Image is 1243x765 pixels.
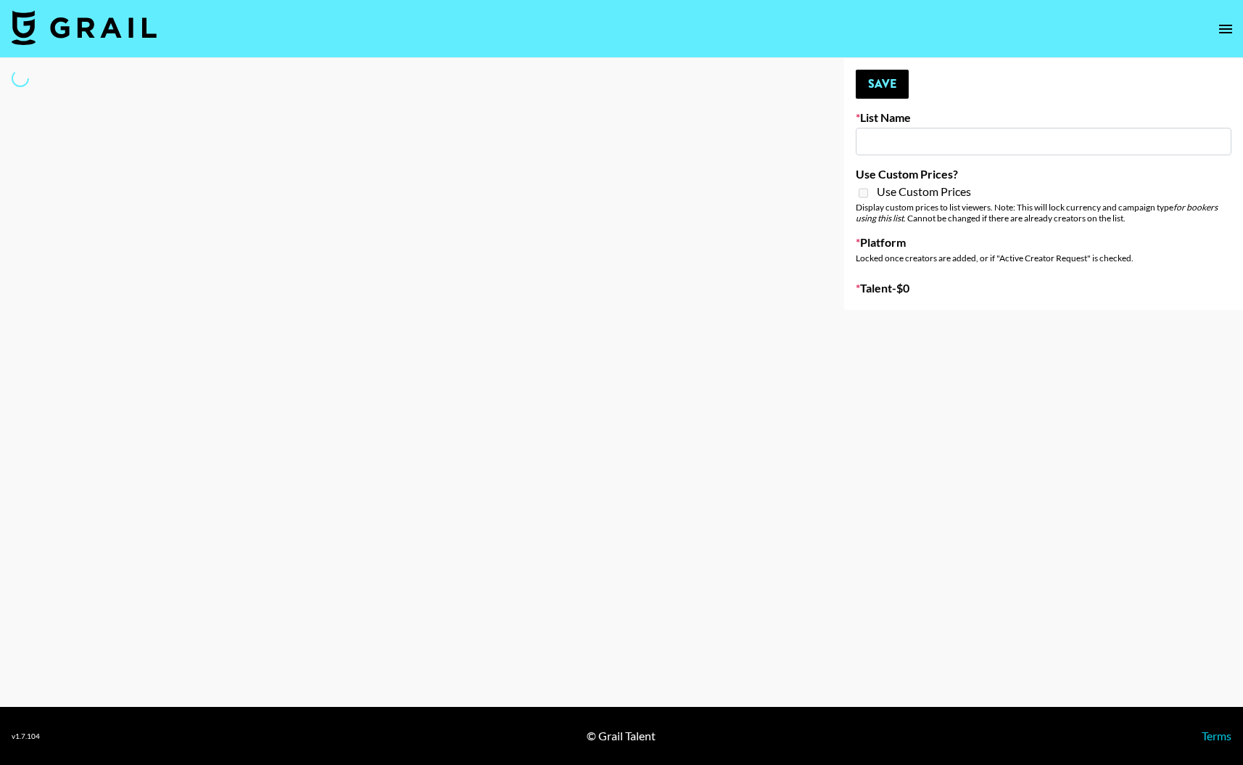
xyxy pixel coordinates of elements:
[856,167,1231,181] label: Use Custom Prices?
[587,729,656,743] div: © Grail Talent
[12,10,157,45] img: Grail Talent
[12,732,40,741] div: v 1.7.104
[856,70,909,99] button: Save
[856,202,1218,224] em: for bookers using this list
[877,184,971,199] span: Use Custom Prices
[1211,15,1240,44] button: open drawer
[856,253,1231,263] div: Locked once creators are added, or if "Active Creator Request" is checked.
[856,110,1231,125] label: List Name
[856,281,1231,295] label: Talent - $ 0
[856,202,1231,224] div: Display custom prices to list viewers. Note: This will lock currency and campaign type . Cannot b...
[856,235,1231,250] label: Platform
[1202,729,1231,742] a: Terms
